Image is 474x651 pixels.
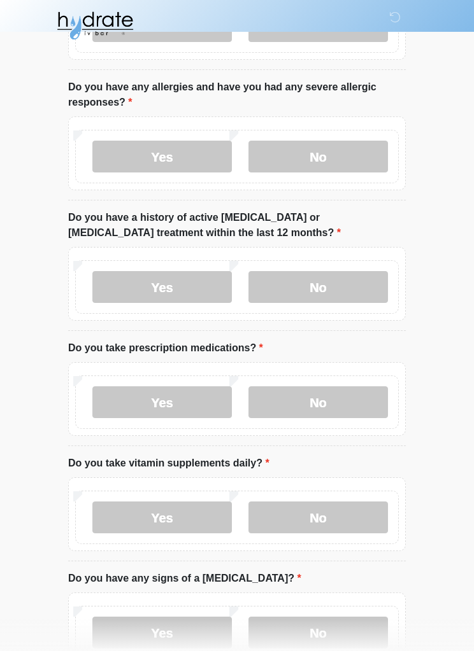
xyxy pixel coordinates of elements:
[92,271,232,303] label: Yes
[92,141,232,172] label: Yes
[55,10,134,41] img: Hydrate IV Bar - Glendale Logo
[68,80,406,110] label: Do you have any allergies and have you had any severe allergic responses?
[68,571,301,586] label: Do you have any signs of a [MEDICAL_DATA]?
[68,340,263,356] label: Do you take prescription medications?
[248,501,388,533] label: No
[92,386,232,418] label: Yes
[248,271,388,303] label: No
[248,141,388,172] label: No
[248,386,388,418] label: No
[92,617,232,648] label: Yes
[92,501,232,533] label: Yes
[248,617,388,648] label: No
[68,210,406,241] label: Do you have a history of active [MEDICAL_DATA] or [MEDICAL_DATA] treatment within the last 12 mon...
[68,456,269,471] label: Do you take vitamin supplements daily?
